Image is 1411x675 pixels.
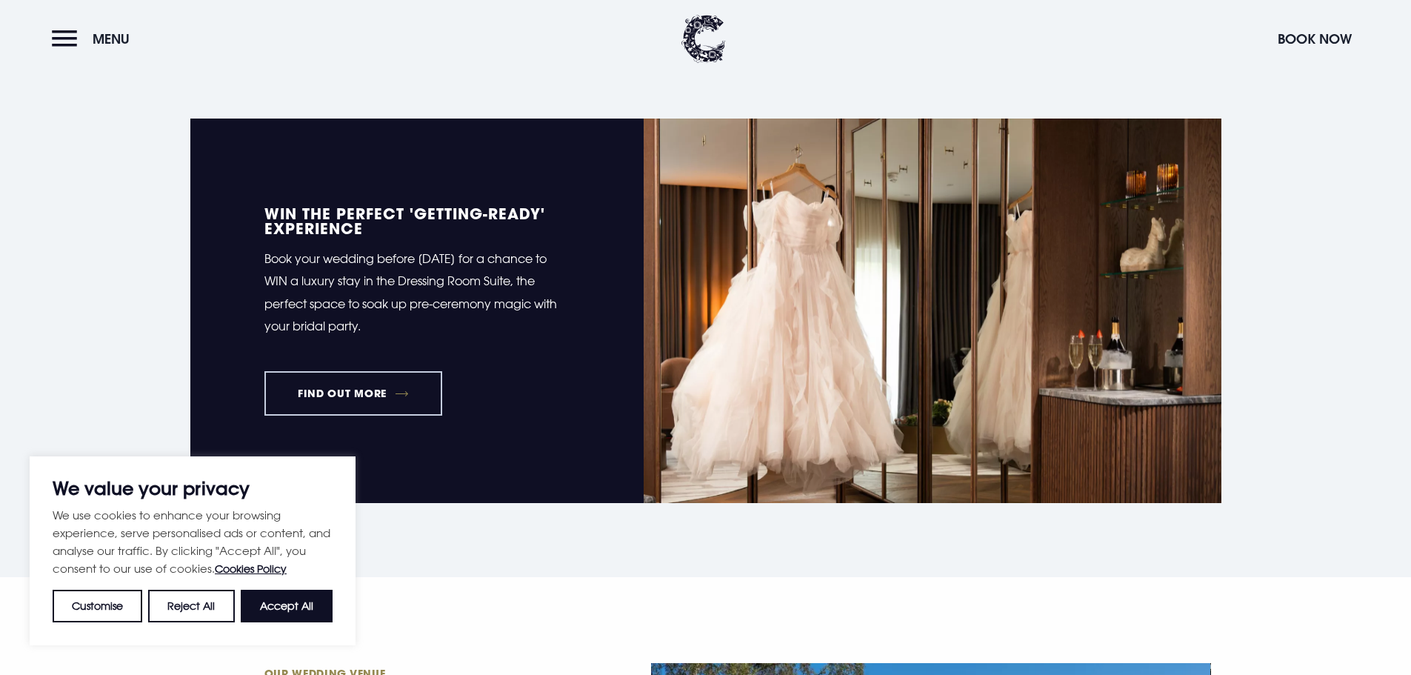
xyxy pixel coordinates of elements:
button: Reject All [148,590,234,622]
button: Book Now [1270,23,1359,55]
p: Book your wedding before [DATE] for a chance to WIN a luxury stay in the Dressing Room Suite, the... [264,247,570,338]
img: Clandeboye Lodge [681,15,726,63]
button: Accept All [241,590,333,622]
button: Customise [53,590,142,622]
div: We value your privacy [30,456,356,645]
a: Cookies Policy [215,562,287,575]
p: We value your privacy [53,479,333,497]
span: Menu [93,30,130,47]
img: Wedding Venue Northern Ireland [644,119,1221,503]
h5: WIN the perfect 'Getting-Ready' experience [264,206,570,236]
button: Menu [52,23,137,55]
p: We use cookies to enhance your browsing experience, serve personalised ads or content, and analys... [53,506,333,578]
a: FIND OUT MORE [264,371,443,416]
